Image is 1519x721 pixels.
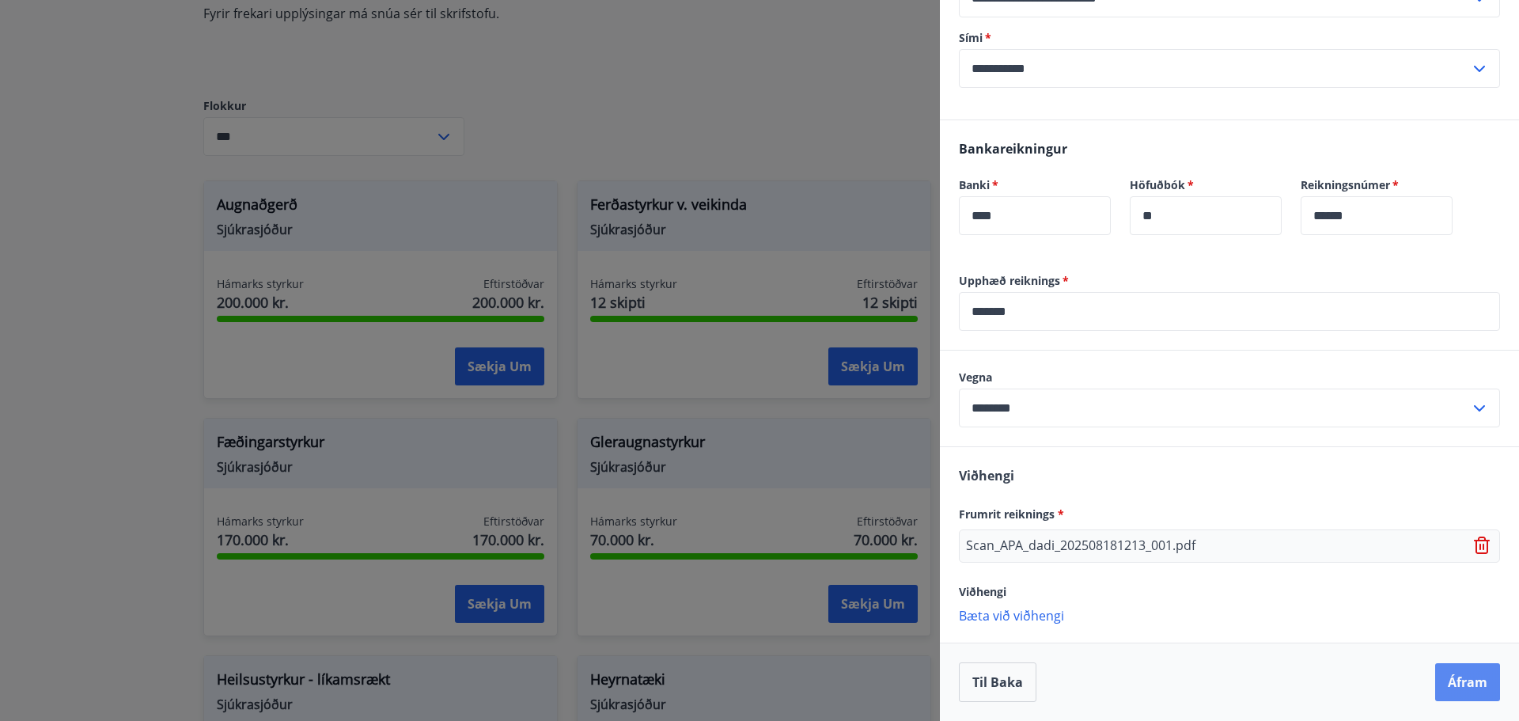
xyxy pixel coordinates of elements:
button: Til baka [959,662,1036,702]
span: Frumrit reiknings [959,507,1064,522]
span: Bankareikningur [959,140,1067,157]
label: Sími [959,30,1500,46]
label: Vegna [959,370,1500,385]
label: Upphæð reiknings [959,273,1500,289]
p: Scan_APA_dadi_202508181213_001.pdf [966,537,1195,556]
label: Banki [959,177,1111,193]
button: Áfram [1435,663,1500,701]
span: Viðhengi [959,584,1006,599]
p: Bæta við viðhengi [959,607,1500,623]
span: Viðhengi [959,467,1014,484]
label: Höfuðbók [1130,177,1282,193]
div: Upphæð reiknings [959,292,1500,331]
label: Reikningsnúmer [1301,177,1453,193]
